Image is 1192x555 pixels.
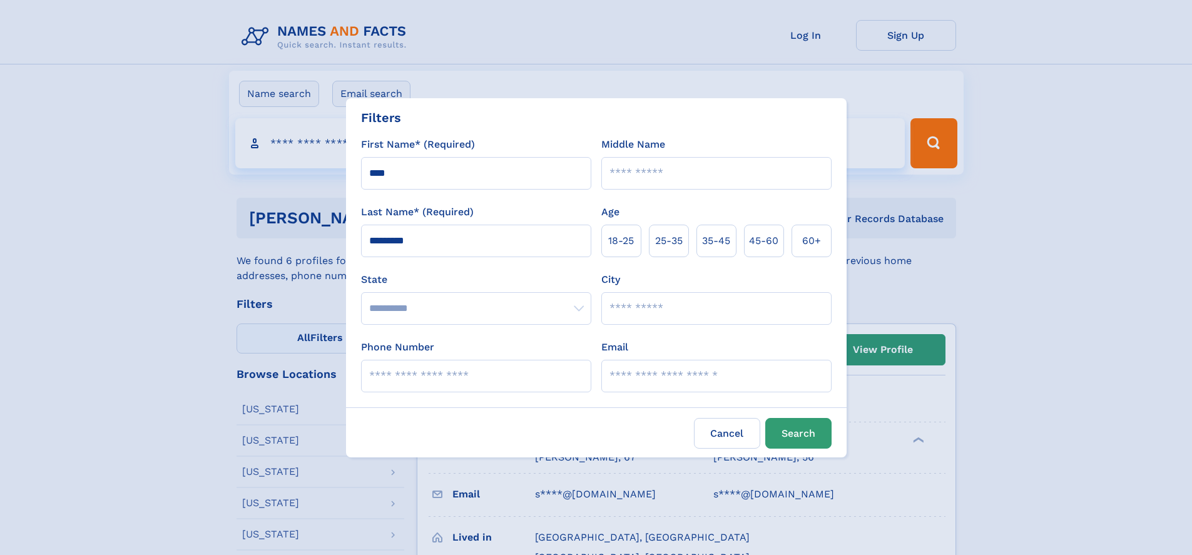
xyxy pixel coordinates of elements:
label: Middle Name [601,137,665,152]
button: Search [765,418,832,449]
span: 45‑60 [749,233,778,248]
label: Last Name* (Required) [361,205,474,220]
span: 18‑25 [608,233,634,248]
label: State [361,272,591,287]
label: Cancel [694,418,760,449]
label: Email [601,340,628,355]
label: Age [601,205,619,220]
label: First Name* (Required) [361,137,475,152]
div: Filters [361,108,401,127]
span: 60+ [802,233,821,248]
span: 35‑45 [702,233,730,248]
span: 25‑35 [655,233,683,248]
label: Phone Number [361,340,434,355]
label: City [601,272,620,287]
